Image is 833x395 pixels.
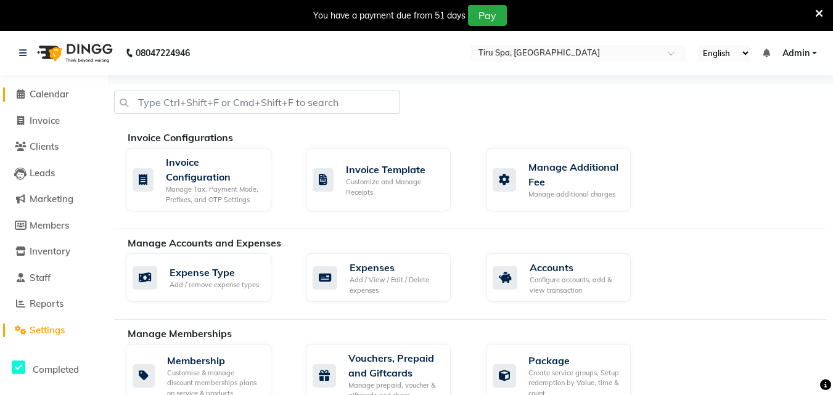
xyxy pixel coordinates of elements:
[348,351,441,380] div: Vouchers, Prepaid and Giftcards
[126,148,287,211] a: Invoice ConfigurationManage Tax, Payment Mode, Prefixes, and OTP Settings
[350,275,441,295] div: Add / View / Edit / Delete expenses
[313,9,466,22] div: You have a payment due from 51 days
[468,5,507,26] button: Pay
[33,364,79,375] span: Completed
[3,88,105,102] a: Calendar
[30,324,65,336] span: Settings
[30,167,55,179] span: Leads
[350,260,441,275] div: Expenses
[170,265,259,280] div: Expense Type
[3,166,105,181] a: Leads
[486,253,647,302] a: AccountsConfigure accounts, add & view transaction
[30,115,60,126] span: Invoice
[166,155,261,184] div: Invoice Configuration
[530,260,622,275] div: Accounts
[346,177,441,197] div: Customize and Manage Receipts
[114,91,400,114] input: Type Ctrl+Shift+F or Cmd+Shift+F to search
[3,114,105,128] a: Invoice
[528,353,622,368] div: Package
[30,245,70,257] span: Inventory
[170,280,259,290] div: Add / remove expense types
[136,36,190,70] b: 08047224946
[782,47,810,60] span: Admin
[166,184,261,205] div: Manage Tax, Payment Mode, Prefixes, and OTP Settings
[3,297,105,311] a: Reports
[3,324,105,338] a: Settings
[167,353,261,368] div: Membership
[30,88,69,100] span: Calendar
[31,36,116,70] img: logo
[3,219,105,233] a: Members
[306,148,467,211] a: Invoice TemplateCustomize and Manage Receipts
[346,162,441,177] div: Invoice Template
[3,245,105,259] a: Inventory
[528,189,622,200] div: Manage additional charges
[530,275,622,295] div: Configure accounts, add & view transaction
[30,193,73,205] span: Marketing
[3,271,105,285] a: Staff
[30,140,59,152] span: Clients
[306,253,467,302] a: ExpensesAdd / View / Edit / Delete expenses
[30,298,64,309] span: Reports
[30,219,69,231] span: Members
[126,253,287,302] a: Expense TypeAdd / remove expense types
[30,272,51,283] span: Staff
[486,148,647,211] a: Manage Additional FeeManage additional charges
[3,140,105,154] a: Clients
[528,160,622,189] div: Manage Additional Fee
[3,192,105,206] a: Marketing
